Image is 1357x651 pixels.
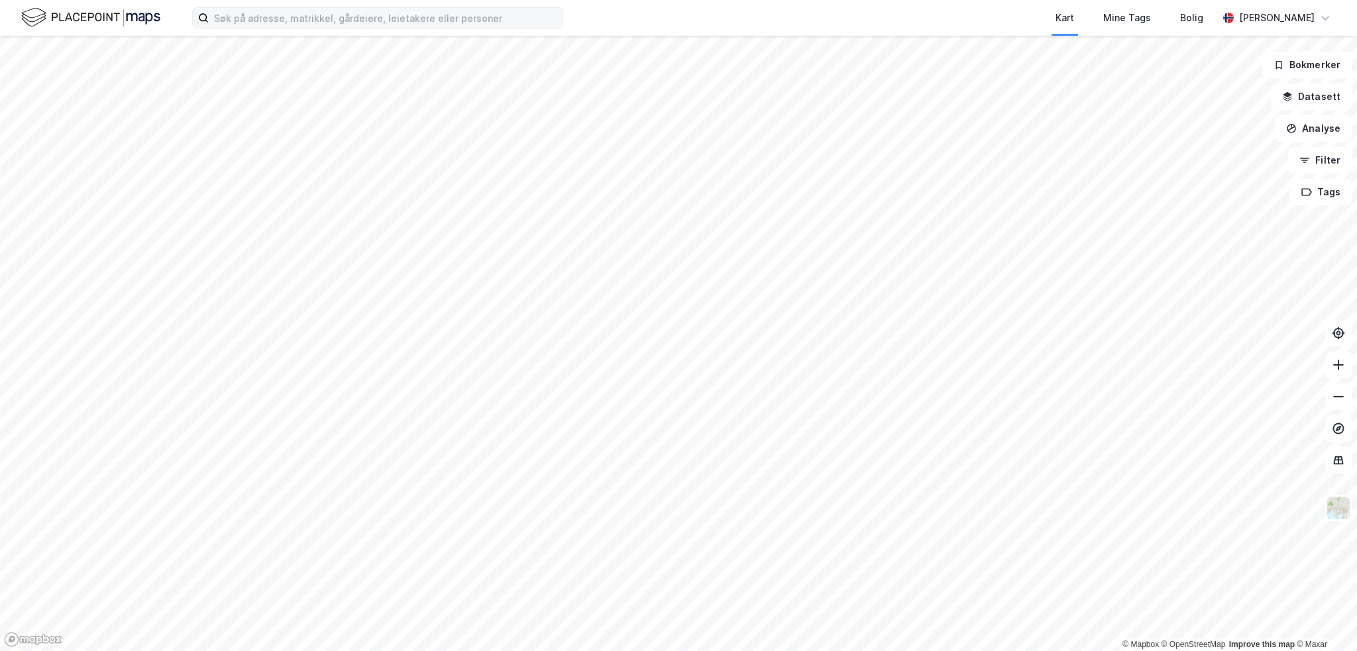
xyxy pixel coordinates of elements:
[21,6,160,29] img: logo.f888ab2527a4732fd821a326f86c7f29.svg
[1290,179,1352,205] button: Tags
[1275,115,1352,142] button: Analyse
[1326,495,1351,521] img: Z
[1291,587,1357,651] iframe: Chat Widget
[4,632,62,647] a: Mapbox homepage
[1271,83,1352,110] button: Datasett
[1056,10,1074,26] div: Kart
[1288,147,1352,174] button: Filter
[1162,640,1226,649] a: OpenStreetMap
[1262,52,1352,78] button: Bokmerker
[1122,640,1159,649] a: Mapbox
[209,8,563,28] input: Søk på adresse, matrikkel, gårdeiere, leietakere eller personer
[1239,10,1315,26] div: [PERSON_NAME]
[1229,640,1295,649] a: Improve this map
[1180,10,1203,26] div: Bolig
[1103,10,1151,26] div: Mine Tags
